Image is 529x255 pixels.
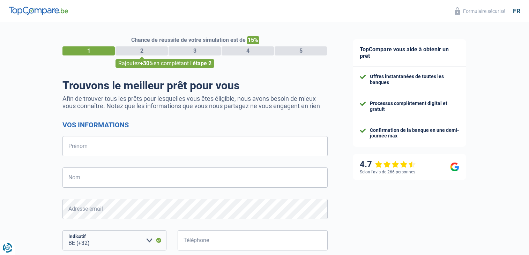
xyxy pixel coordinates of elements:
[360,170,415,174] div: Selon l’avis de 266 personnes
[370,74,459,85] div: Offres instantanées de toutes les banques
[222,46,274,55] div: 4
[275,46,327,55] div: 5
[370,127,459,139] div: Confirmation de la banque en une demi-journée max
[193,60,211,67] span: étape 2
[169,46,221,55] div: 3
[116,46,168,55] div: 2
[360,159,416,170] div: 4.7
[116,59,214,68] div: Rajoutez en complétant l'
[513,7,520,15] div: fr
[62,121,328,129] h2: Vos informations
[450,5,509,17] button: Formulaire sécurisé
[247,36,259,44] span: 15%
[62,79,328,92] h1: Trouvons le meilleur prêt pour vous
[62,95,328,110] p: Afin de trouver tous les prêts pour lesquelles vous êtes éligible, nous avons besoin de mieux vou...
[9,7,68,15] img: TopCompare Logo
[370,100,459,112] div: Processus complètement digital et gratuit
[62,46,115,55] div: 1
[131,37,246,43] span: Chance de réussite de votre simulation est de
[140,60,154,67] span: +30%
[353,39,466,67] div: TopCompare vous aide à obtenir un prêt
[178,230,328,250] input: 401020304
